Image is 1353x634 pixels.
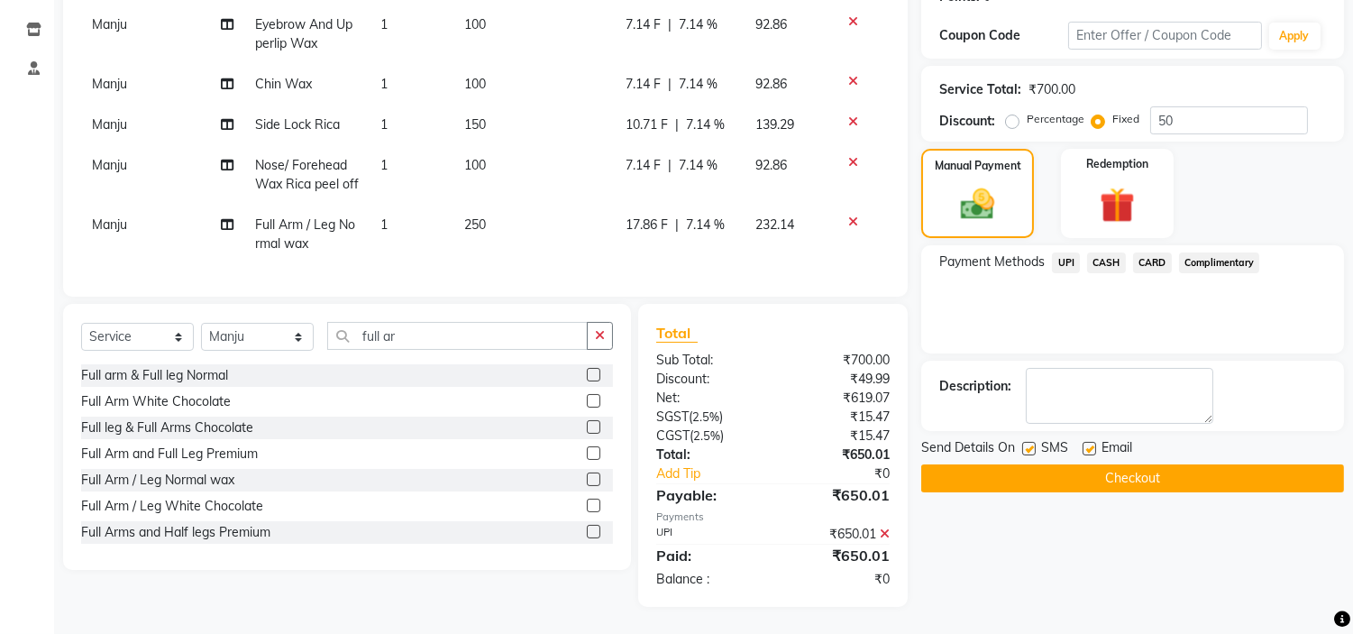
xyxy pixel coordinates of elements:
[755,216,794,233] span: 232.14
[668,156,672,175] span: |
[380,216,388,233] span: 1
[686,216,725,234] span: 7.14 %
[935,158,1021,174] label: Manual Payment
[81,418,253,437] div: Full leg & Full Arms Chocolate
[1269,23,1321,50] button: Apply
[675,115,679,134] span: |
[626,75,661,94] span: 7.14 F
[1087,253,1126,273] span: CASH
[643,446,773,464] div: Total:
[255,216,355,252] span: Full Arm / Leg Normal wax
[380,157,388,173] span: 1
[643,389,773,408] div: Net:
[679,15,718,34] span: 7.14 %
[656,324,698,343] span: Total
[668,75,672,94] span: |
[81,366,228,385] div: Full arm & Full leg Normal
[81,497,263,516] div: Full Arm / Leg White Chocolate
[92,16,127,32] span: Manju
[1112,111,1139,127] label: Fixed
[773,351,904,370] div: ₹700.00
[773,525,904,544] div: ₹650.01
[464,16,486,32] span: 100
[679,75,718,94] span: 7.14 %
[643,484,773,506] div: Payable:
[921,438,1015,461] span: Send Details On
[643,525,773,544] div: UPI
[939,112,995,131] div: Discount:
[380,16,388,32] span: 1
[1086,156,1148,172] label: Redemption
[1133,253,1172,273] span: CARD
[380,116,388,133] span: 1
[626,156,661,175] span: 7.14 F
[464,116,486,133] span: 150
[643,545,773,566] div: Paid:
[643,464,795,483] a: Add Tip
[464,157,486,173] span: 100
[656,510,890,525] div: Payments
[1179,253,1260,273] span: Complimentary
[81,445,258,464] div: Full Arm and Full Leg Premium
[693,428,720,443] span: 2.5%
[327,322,588,350] input: Search or Scan
[692,409,719,424] span: 2.5%
[773,389,904,408] div: ₹619.07
[92,116,127,133] span: Manju
[675,216,679,234] span: |
[255,76,312,92] span: Chin Wax
[81,392,231,411] div: Full Arm White Chocolate
[1089,183,1146,227] img: _gift.svg
[464,76,486,92] span: 100
[626,216,668,234] span: 17.86 F
[1028,80,1075,99] div: ₹700.00
[1102,438,1132,461] span: Email
[643,370,773,389] div: Discount:
[679,156,718,175] span: 7.14 %
[255,16,352,51] span: Eyebrow And Upperlip Wax
[668,15,672,34] span: |
[939,253,1045,271] span: Payment Methods
[255,116,340,133] span: Side Lock Rica
[1068,22,1261,50] input: Enter Offer / Coupon Code
[755,157,787,173] span: 92.86
[643,408,773,427] div: ( )
[939,80,1021,99] div: Service Total:
[92,76,127,92] span: Manju
[773,446,904,464] div: ₹650.01
[773,408,904,427] div: ₹15.47
[81,471,234,490] div: Full Arm / Leg Normal wax
[643,351,773,370] div: Sub Total:
[643,427,773,446] div: ( )
[755,16,787,32] span: 92.86
[939,26,1068,45] div: Coupon Code
[773,370,904,389] div: ₹49.99
[773,484,904,506] div: ₹650.01
[773,545,904,566] div: ₹650.01
[626,115,668,134] span: 10.71 F
[255,157,359,192] span: Nose/ Forehead Wax Rica peel off
[656,427,690,444] span: CGST
[939,377,1011,396] div: Description:
[92,216,127,233] span: Manju
[686,115,725,134] span: 7.14 %
[1041,438,1068,461] span: SMS
[950,185,1004,224] img: _cash.svg
[81,523,270,542] div: Full Arms and Half legs Premium
[464,216,486,233] span: 250
[643,570,773,589] div: Balance :
[626,15,661,34] span: 7.14 F
[1052,253,1080,273] span: UPI
[92,157,127,173] span: Manju
[795,464,904,483] div: ₹0
[921,464,1344,492] button: Checkout
[755,76,787,92] span: 92.86
[773,427,904,446] div: ₹15.47
[380,76,388,92] span: 1
[755,116,794,133] span: 139.29
[1027,111,1084,127] label: Percentage
[773,570,904,589] div: ₹0
[656,409,689,425] span: SGST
